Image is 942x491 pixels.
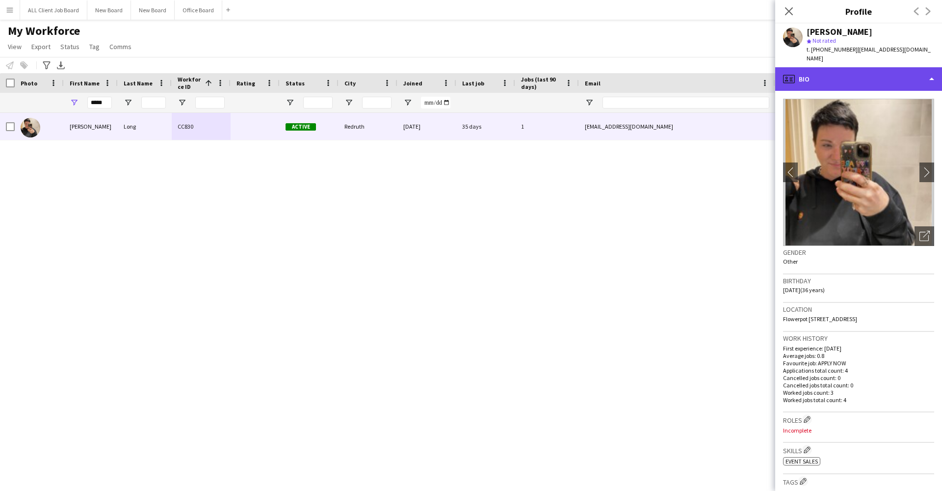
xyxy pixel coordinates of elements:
a: Status [56,40,83,53]
a: Tag [85,40,104,53]
span: Last Name [124,80,153,87]
div: Redruth [339,113,397,140]
p: Favourite job: APPLY NOW [783,359,934,367]
span: Tag [89,42,100,51]
a: Comms [105,40,135,53]
span: Event sales [785,458,818,465]
p: Worked jobs count: 3 [783,389,934,396]
button: Open Filter Menu [124,98,132,107]
span: Active [286,123,316,131]
p: Incomplete [783,427,934,434]
input: Last Name Filter Input [141,97,166,109]
div: [PERSON_NAME] [64,113,118,140]
button: New Board [131,0,175,20]
span: Not rated [812,37,836,44]
span: Photo [21,80,37,87]
span: [DATE] (36 years) [783,286,825,294]
button: Open Filter Menu [585,98,594,107]
span: | [EMAIL_ADDRESS][DOMAIN_NAME] [807,46,931,62]
span: Email [585,80,601,87]
span: My Workforce [8,24,80,38]
h3: Tags [783,476,934,487]
p: Worked jobs total count: 4 [783,396,934,404]
h3: Skills [783,445,934,455]
div: [PERSON_NAME] [807,27,872,36]
div: CC830 [172,113,231,140]
div: 35 days [456,113,515,140]
input: City Filter Input [362,97,392,109]
p: First experience: [DATE] [783,345,934,352]
span: Status [286,80,305,87]
span: View [8,42,22,51]
button: Open Filter Menu [344,98,353,107]
h3: Roles [783,414,934,425]
button: Open Filter Menu [70,98,78,107]
input: Email Filter Input [602,97,769,109]
img: Sadie Long [21,118,40,137]
div: [EMAIL_ADDRESS][DOMAIN_NAME] [579,113,775,140]
p: Average jobs: 0.8 [783,352,934,359]
p: Cancelled jobs total count: 0 [783,382,934,389]
h3: Location [783,305,934,314]
app-action-btn: Export XLSX [55,59,67,71]
span: Comms [109,42,131,51]
span: Jobs (last 90 days) [521,76,561,90]
span: Export [31,42,51,51]
h3: Birthday [783,276,934,285]
h3: Work history [783,334,934,343]
button: ALL Client Job Board [20,0,87,20]
img: Crew avatar or photo [783,99,934,246]
div: 1 [515,113,579,140]
h3: Profile [775,5,942,18]
app-action-btn: Advanced filters [41,59,52,71]
button: Open Filter Menu [178,98,186,107]
a: Export [27,40,54,53]
span: t. [PHONE_NUMBER] [807,46,858,53]
div: Long [118,113,172,140]
a: View [4,40,26,53]
input: Joined Filter Input [421,97,450,109]
input: Status Filter Input [303,97,333,109]
p: Applications total count: 4 [783,367,934,374]
span: Workforce ID [178,76,201,90]
span: Status [60,42,79,51]
button: Open Filter Menu [403,98,412,107]
span: First Name [70,80,100,87]
input: Workforce ID Filter Input [195,97,225,109]
span: City [344,80,356,87]
h3: Gender [783,248,934,257]
span: Other [783,258,798,265]
div: Bio [775,67,942,91]
div: Open photos pop-in [915,226,934,246]
input: First Name Filter Input [87,97,112,109]
button: Open Filter Menu [286,98,294,107]
span: Flowerpot [STREET_ADDRESS] [783,315,857,323]
button: Office Board [175,0,222,20]
p: Cancelled jobs count: 0 [783,374,934,382]
div: [DATE] [397,113,456,140]
span: Joined [403,80,422,87]
span: Last job [462,80,484,87]
button: New Board [87,0,131,20]
span: Rating [236,80,255,87]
